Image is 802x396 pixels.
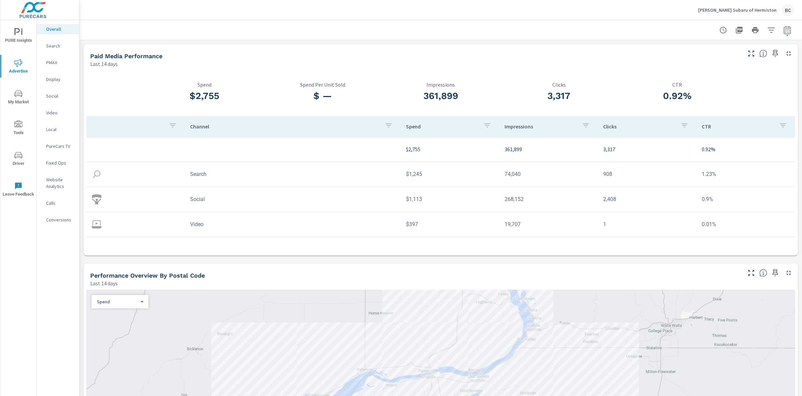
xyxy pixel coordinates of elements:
[696,216,795,233] td: 0.01%
[92,194,102,204] img: icon-social.svg
[618,82,736,88] p: CTR
[46,126,74,133] p: Local
[46,160,74,166] p: Fixed Ops
[759,269,767,277] span: Understand performance data by postal code. Individual postal codes can be selected and expanded ...
[90,279,118,287] p: Last 14 days
[2,28,34,44] span: PURE Insights
[0,20,36,205] div: nav menu
[746,268,757,278] button: Make Fullscreen
[759,50,767,58] span: Understand performance metrics over the selected time range.
[46,26,74,32] p: Overall
[401,216,499,233] td: $397
[2,182,34,198] span: Leave Feedback
[37,91,79,101] div: Social
[264,82,382,88] p: Spend Per Unit Sold
[185,191,401,208] td: Social
[2,151,34,168] span: Driver
[781,23,794,37] button: Select Date Range
[702,145,790,153] p: 0.92%
[598,191,696,208] td: 2,408
[46,76,74,83] p: Display
[382,82,500,88] p: Impressions
[185,166,401,183] td: Search
[92,169,102,179] img: icon-search.svg
[401,166,499,183] td: $1,245
[46,143,74,150] p: PureCars TV
[782,4,794,16] div: BC
[37,58,79,68] div: PMAX
[702,123,774,130] p: CTR
[500,90,618,102] h3: 3,317
[90,53,162,60] h5: Paid Media Performance
[185,216,401,233] td: Video
[37,124,79,134] div: Local
[190,123,379,130] p: Channel
[264,90,382,102] h3: $ —
[37,175,79,191] div: Website Analytics
[37,108,79,118] div: Video
[499,166,598,183] td: 74,040
[2,120,34,137] span: Tools
[696,191,795,208] td: 0.9%
[382,90,500,102] h3: 361,899
[505,145,592,153] p: 361,899
[92,219,102,229] img: icon-video.svg
[46,109,74,116] p: Video
[46,176,74,190] p: Website Analytics
[92,299,143,305] div: Spend
[732,23,746,37] button: "Export Report to PDF"
[46,59,74,66] p: PMAX
[37,141,79,151] div: PureCars TV
[770,48,781,59] span: Save this to your personalized report
[505,123,576,130] p: Impressions
[783,48,794,59] button: Minimize Widget
[783,268,794,278] button: Minimize Widget
[500,82,618,88] p: Clicks
[499,191,598,208] td: 268,152
[37,198,79,208] div: Calls
[406,123,478,130] p: Spend
[603,123,675,130] p: Clicks
[499,216,598,233] td: 19,707
[696,166,795,183] td: 1.23%
[145,82,264,88] p: Spend
[90,272,205,279] h5: Performance Overview By Postal Code
[401,191,499,208] td: $1,113
[2,59,34,75] span: Advertise
[145,90,264,102] h3: $2,755
[598,166,696,183] td: 908
[765,23,778,37] button: Apply Filters
[698,7,777,13] p: [PERSON_NAME] Subaru of Hermiston
[46,93,74,99] p: Social
[598,216,696,233] td: 1
[746,48,757,59] button: Make Fullscreen
[37,158,79,168] div: Fixed Ops
[603,145,691,153] p: 3,317
[749,23,762,37] button: Print Report
[46,200,74,206] p: Calls
[406,145,494,153] p: $2,755
[2,90,34,106] span: My Market
[37,215,79,225] div: Conversions
[37,24,79,34] div: Overall
[618,90,736,102] h3: 0.92%
[90,60,118,68] p: Last 14 days
[46,216,74,223] p: Conversions
[37,41,79,51] div: Search
[46,42,74,49] p: Search
[97,299,138,305] p: Spend
[37,74,79,84] div: Display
